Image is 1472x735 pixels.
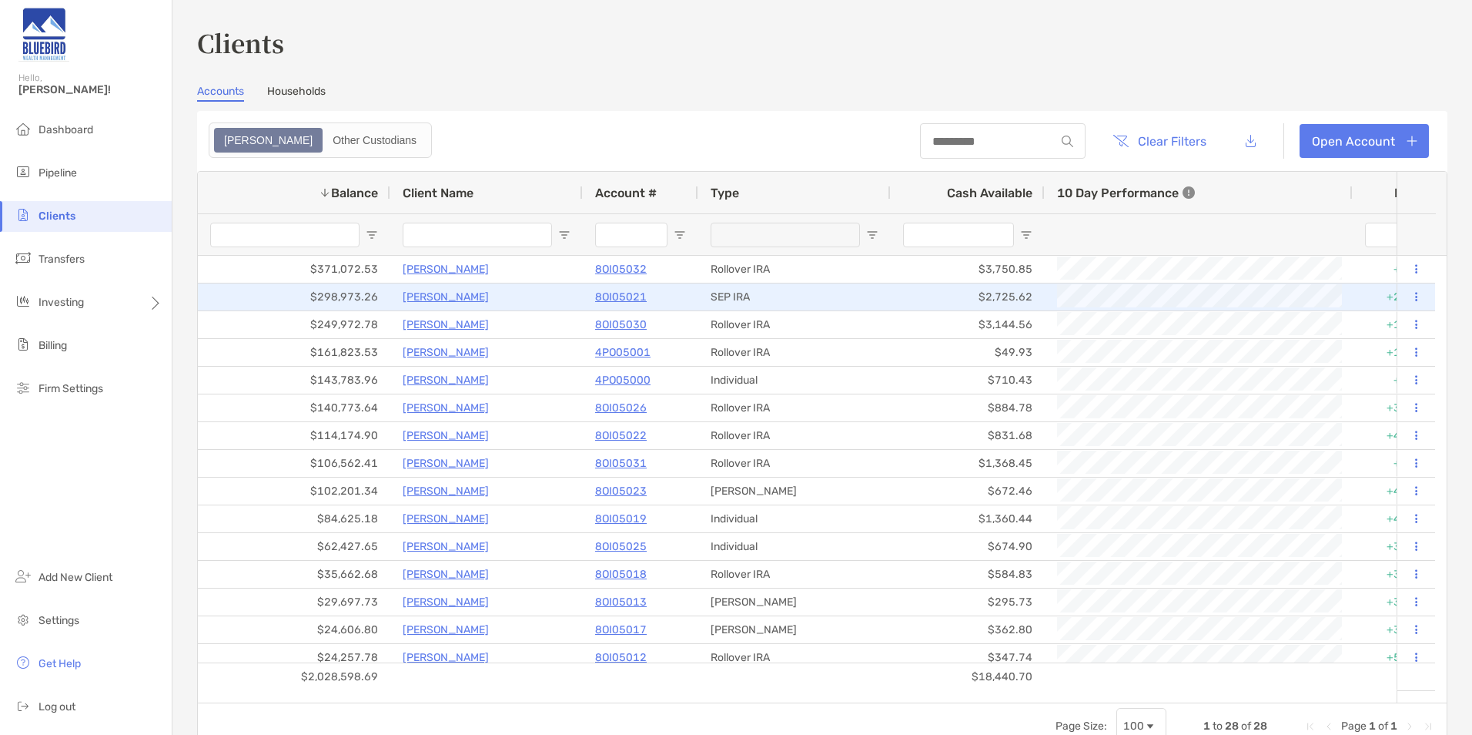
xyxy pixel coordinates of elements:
[38,166,77,180] span: Pipeline
[595,287,647,307] a: 8OI05021
[198,589,390,616] div: $29,697.73
[1353,478,1445,505] div: +42.64%
[595,592,647,612] a: 8OI05013
[1353,367,1445,394] div: +6.91%
[403,260,489,279] p: [PERSON_NAME]
[14,163,32,181] img: pipeline icon
[18,6,69,62] img: Zoe Logo
[403,509,489,529] a: [PERSON_NAME]
[595,537,647,556] a: 8OI05025
[198,367,390,394] div: $143,783.96
[198,394,390,421] div: $140,773.64
[711,186,739,200] span: Type
[267,85,326,102] a: Households
[891,339,1045,366] div: $49.93
[197,85,244,102] a: Accounts
[891,284,1045,310] div: $2,725.62
[403,371,489,390] a: [PERSON_NAME]
[891,478,1045,505] div: $672.46
[891,663,1045,690] div: $18,440.70
[403,315,489,334] p: [PERSON_NAME]
[38,700,75,713] span: Log out
[403,537,489,556] a: [PERSON_NAME]
[595,509,647,529] a: 8OI05019
[1304,720,1316,733] div: First Page
[595,315,647,334] a: 8OI05030
[14,653,32,672] img: get-help icon
[1203,720,1210,733] span: 1
[403,287,489,307] p: [PERSON_NAME]
[1062,136,1073,147] img: input icon
[698,256,891,283] div: Rollover IRA
[674,229,686,241] button: Open Filter Menu
[595,186,657,200] span: Account #
[198,561,390,588] div: $35,662.68
[1369,720,1376,733] span: 1
[891,311,1045,338] div: $3,144.56
[1353,450,1445,477] div: +5.27%
[403,426,489,445] a: [PERSON_NAME]
[1253,720,1267,733] span: 28
[18,83,162,96] span: [PERSON_NAME]!
[891,256,1045,283] div: $3,750.85
[698,367,891,394] div: Individual
[14,378,32,397] img: firm-settings icon
[216,129,321,151] div: Zoe
[1403,720,1416,733] div: Next Page
[1353,589,1445,616] div: +38.74%
[595,223,667,247] input: Account # Filter Input
[198,644,390,671] div: $24,257.78
[595,398,647,418] p: 8OI05026
[595,371,651,390] a: 4PO05000
[698,450,891,477] div: Rollover IRA
[14,567,32,586] img: add_new_client icon
[1225,720,1239,733] span: 28
[1365,223,1414,247] input: ITD Filter Input
[38,657,81,670] span: Get Help
[1353,533,1445,560] div: +38.30%
[366,229,378,241] button: Open Filter Menu
[403,454,489,473] a: [PERSON_NAME]
[198,478,390,505] div: $102,201.34
[1353,284,1445,310] div: +28.56%
[403,565,489,584] a: [PERSON_NAME]
[198,339,390,366] div: $161,823.53
[595,426,647,445] a: 8OI05022
[1123,720,1144,733] div: 100
[1353,311,1445,338] div: +15.53%
[198,533,390,560] div: $62,427.65
[1353,339,1445,366] div: +11.58%
[198,663,390,690] div: $2,028,598.69
[331,186,378,200] span: Balance
[38,382,103,395] span: Firm Settings
[891,561,1045,588] div: $584.83
[698,644,891,671] div: Rollover IRA
[947,186,1032,200] span: Cash Available
[14,696,32,715] img: logout icon
[403,482,489,501] a: [PERSON_NAME]
[698,505,891,532] div: Individual
[595,620,647,639] a: 8OI05017
[198,284,390,310] div: $298,973.26
[198,450,390,477] div: $106,562.41
[558,229,570,241] button: Open Filter Menu
[891,422,1045,449] div: $831.68
[1300,124,1429,158] a: Open Account
[698,311,891,338] div: Rollover IRA
[595,260,647,279] a: 8OI05032
[1341,720,1367,733] span: Page
[403,398,489,418] p: [PERSON_NAME]
[1057,172,1195,213] div: 10 Day Performance
[403,343,489,362] a: [PERSON_NAME]
[198,505,390,532] div: $84,625.18
[38,210,75,223] span: Clients
[891,616,1045,643] div: $362.80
